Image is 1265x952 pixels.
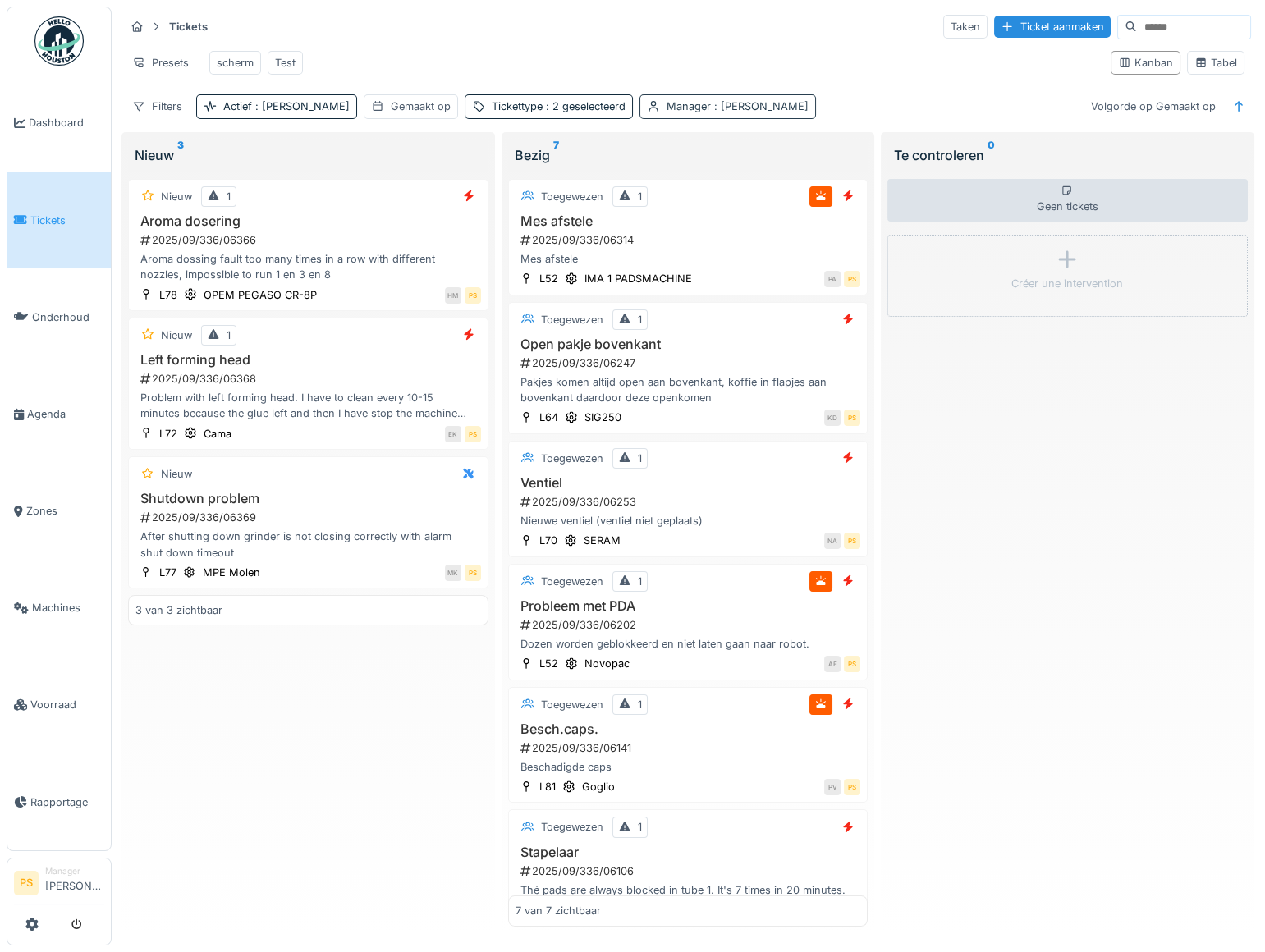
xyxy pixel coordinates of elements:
div: HM [445,287,461,304]
sup: 7 [553,145,559,165]
div: 2025/09/336/06253 [519,494,861,510]
h3: Shutdown problem [135,491,481,506]
div: L52 [539,656,558,671]
div: L72 [159,426,177,442]
div: OPEM PEGASO CR-8P [204,287,317,303]
div: Créer une intervention [1011,276,1123,291]
div: MK [445,565,461,581]
div: PS [844,533,860,549]
div: Dozen worden geblokkeerd en niet laten gaan naar robot. [516,636,861,652]
div: 1 [638,697,642,712]
span: : [PERSON_NAME] [711,100,809,112]
h3: Besch.caps. [516,721,861,737]
div: Geen tickets [887,179,1248,222]
div: Te controleren [894,145,1241,165]
div: IMA 1 PADSMACHINE [584,271,692,286]
div: Goglio [582,779,615,794]
div: Problem with left forming head. I have to clean every 10-15 minutes because the glue left and the... [135,390,481,421]
h3: Open pakje bovenkant [516,336,861,352]
a: PS Manager[PERSON_NAME] [14,865,104,904]
img: Badge_color-CXgf-gQk.svg [34,16,84,66]
span: Onderhoud [32,309,104,325]
span: Machines [32,600,104,616]
a: Voorraad [7,657,111,753]
span: Agenda [27,406,104,422]
a: Zones [7,463,111,560]
div: Mes afstele [516,251,861,267]
div: Filters [125,94,190,118]
div: Aroma dossing fault too many times in a row with different nozzles, impossible to run 1 en 3 en 8 [135,251,481,282]
div: Test [275,55,296,71]
div: 1 [638,451,642,466]
div: L52 [539,271,558,286]
div: Toegewezen [541,697,603,712]
div: 1 [638,312,642,327]
div: L70 [539,533,557,548]
div: Nieuw [135,145,482,165]
div: PS [465,426,481,442]
div: Nieuw [161,327,192,343]
div: 2025/09/336/06202 [519,617,861,633]
div: L81 [539,779,556,794]
div: 2025/09/336/06106 [519,863,861,879]
div: Toegewezen [541,574,603,589]
div: Toegewezen [541,189,603,204]
sup: 3 [177,145,184,165]
div: NA [824,533,841,549]
a: Agenda [7,365,111,462]
div: PS [844,779,860,795]
div: Ticket aanmaken [994,16,1111,38]
a: Tickets [7,172,111,268]
div: Toegewezen [541,819,603,835]
div: MPE Molen [203,565,260,580]
li: PS [14,871,39,895]
h3: Probleem met PDA [516,598,861,614]
span: Rapportage [30,794,104,810]
a: Onderhoud [7,268,111,365]
div: Bezig [515,145,862,165]
span: Voorraad [30,697,104,712]
div: L64 [539,410,558,425]
div: Kanban [1118,55,1173,71]
div: 2025/09/336/06369 [139,510,481,525]
h3: Left forming head [135,352,481,368]
div: SIG250 [584,410,621,425]
div: Toegewezen [541,312,603,327]
div: PV [824,779,841,795]
div: Cama [204,426,231,442]
div: EK [445,426,461,442]
div: Nieuw [161,189,192,204]
h3: Stapelaar [516,844,861,860]
a: Rapportage [7,753,111,850]
div: Taken [943,15,988,39]
div: 1 [227,189,231,204]
span: Dashboard [29,115,104,130]
div: 2025/09/336/06247 [519,355,861,371]
div: 1 [638,819,642,835]
span: : [PERSON_NAME] [252,100,350,112]
div: Thé pads are always blocked in tube 1. It's 7 times in 20 minutes. [516,882,861,898]
div: Pakjes komen altijd open aan bovenkant, koffie in flapjes aan bovenkant daardoor deze openkomen [516,374,861,405]
div: PS [465,287,481,304]
h3: Ventiel [516,475,861,491]
li: [PERSON_NAME] [45,865,104,900]
span: Zones [26,503,104,519]
h3: Aroma dosering [135,213,481,229]
div: Volgorde op Gemaakt op [1084,94,1223,118]
span: : 2 geselecteerd [543,100,626,112]
a: Machines [7,560,111,657]
div: Tickettype [492,98,626,114]
div: 1 [227,327,231,343]
div: PS [465,565,481,581]
div: L78 [159,287,177,303]
div: PS [844,410,860,426]
div: scherm [217,55,254,71]
div: Gemaakt op [391,98,451,114]
div: 3 van 3 zichtbaar [135,602,222,618]
div: 2025/09/336/06368 [139,371,481,387]
div: AE [824,656,841,672]
h3: Mes afstele [516,213,861,229]
strong: Tickets [163,19,214,34]
div: Manager [45,865,104,877]
div: 2025/09/336/06141 [519,740,861,756]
